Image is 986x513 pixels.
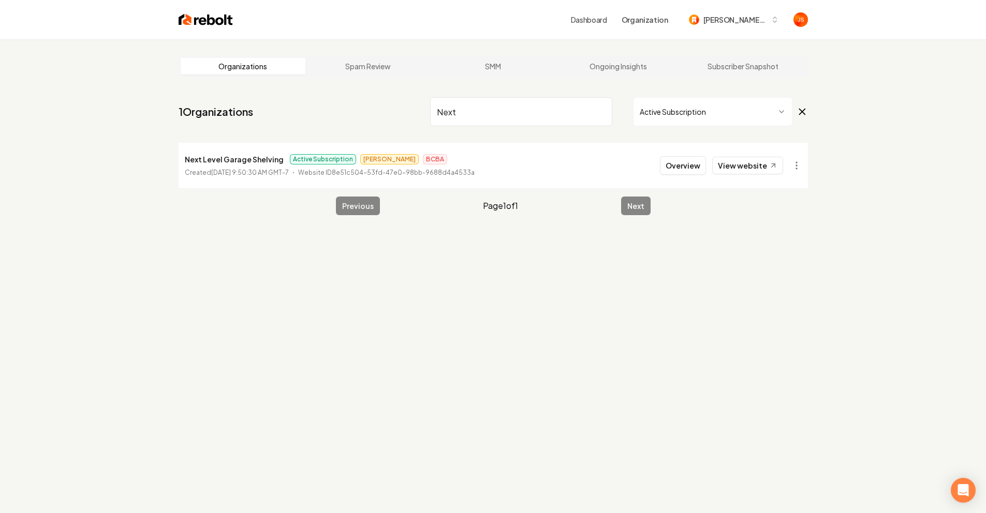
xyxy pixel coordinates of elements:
img: James Shamoun [793,12,808,27]
button: Open user button [793,12,808,27]
img: Rebolt Logo [179,12,233,27]
span: BCBA [423,154,447,164]
a: SMM [431,58,556,74]
p: Next Level Garage Shelving [185,153,284,165]
button: Overview [660,156,706,175]
button: Organization [615,10,674,29]
img: Sickler Construction [689,14,699,25]
span: [PERSON_NAME] [360,154,419,164]
a: Subscriber Snapshot [681,58,806,74]
span: Active Subscription [290,154,356,164]
span: Page 1 of 1 [483,200,518,212]
p: Website ID 8e51c504-53fd-47e0-98bb-9688d4a4533a [298,168,475,178]
time: [DATE] 9:50:30 AM GMT-7 [211,169,289,176]
a: Spam Review [305,58,431,74]
a: View website [712,157,783,174]
a: Ongoing Insights [555,58,681,74]
a: Dashboard [571,14,607,25]
a: Organizations [181,58,306,74]
input: Search by name or ID [430,97,612,126]
a: 1Organizations [179,104,253,119]
div: Open Intercom Messenger [951,478,976,503]
span: [PERSON_NAME] Construction [703,14,767,25]
p: Created [185,168,289,178]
